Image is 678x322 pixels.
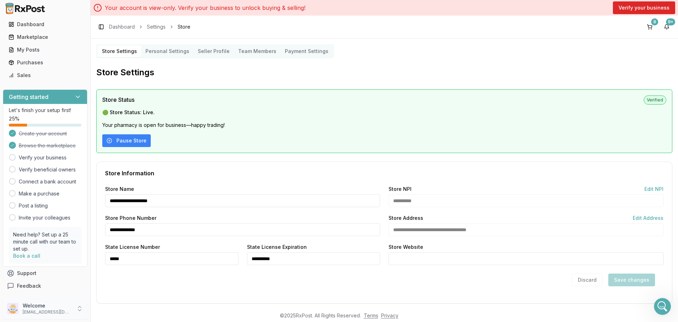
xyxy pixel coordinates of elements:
span: Create your account [19,130,67,137]
a: Book a call [13,253,40,259]
p: Hi [PERSON_NAME] [14,50,127,62]
a: Post a listing [19,202,48,209]
p: Need help? Set up a 25 minute call with our team to set up. [13,231,77,252]
p: 🟢 Store Status: Live. [102,109,666,116]
a: Marketplace [6,31,85,43]
img: logo [14,13,55,24]
a: Make a purchase [19,190,59,197]
a: Purchases [6,56,85,69]
a: Settings [147,23,166,30]
label: Store Name [105,187,134,192]
div: [PERSON_NAME] [31,107,73,114]
img: Profile image for Manuel [15,100,29,114]
a: Privacy [381,312,398,318]
a: Dashboard [109,23,135,30]
button: Sales [3,70,87,81]
button: Help [94,221,142,249]
a: Sales [6,69,85,82]
span: Hello are you trying to place an order and it is not submitting? [31,100,186,106]
button: Dashboard [3,19,87,30]
span: Store Status [102,95,134,104]
a: My Posts [6,43,85,56]
button: View status page [15,181,127,195]
a: Invite your colleagues [19,214,70,221]
span: Verified [644,95,666,105]
div: Profile image for ManuelHello are you trying to place an order and it is not submitting?[PERSON_N... [7,94,134,120]
span: Search for help [15,130,57,138]
button: Marketplace [3,31,87,43]
div: Recent messageProfile image for ManuelHello are you trying to place an order and it is not submit... [7,83,134,120]
img: RxPost Logo [3,3,48,14]
p: Your account is view-only. Verify your business to unlock buying & selling! [105,4,305,12]
span: Home [16,238,31,243]
span: Store [178,23,190,30]
p: [EMAIL_ADDRESS][DOMAIN_NAME] [23,309,72,315]
label: Store Address [389,216,423,221]
img: Profile image for Amantha [83,11,97,25]
button: Store Settings [98,46,141,57]
p: Welcome [23,302,72,309]
div: Purchases [8,59,82,66]
button: 9+ [661,21,672,33]
span: Messages [59,238,83,243]
div: Recent message [15,89,127,96]
label: State License Number [105,245,160,250]
button: Verify your business [613,1,675,14]
span: 25 % [9,115,19,122]
h3: Getting started [9,93,48,101]
a: Terms [364,312,378,318]
button: Pause Store [102,134,151,147]
button: 8 [644,21,655,33]
span: Help [112,238,123,243]
img: Profile image for Manuel [96,11,110,25]
p: Let's finish your setup first! [9,107,81,114]
button: Feedback [3,280,87,292]
div: Store Information [105,170,663,176]
div: Close [122,11,134,24]
label: Store Phone Number [105,216,156,221]
h2: Store Settings [96,67,672,78]
label: Store Website [389,245,423,250]
button: My Posts [3,44,87,55]
iframe: Intercom live chat [654,298,671,315]
p: Your pharmacy is open for business—happy trading! [102,122,666,129]
button: Search for help [10,127,131,141]
div: My Posts [8,46,82,53]
div: • 19m ago [74,107,99,114]
img: User avatar [7,303,18,314]
button: Personal Settings [141,46,194,57]
button: Team Members [234,46,281,57]
span: Browse the marketplace [19,142,76,149]
a: Connect a bank account [19,178,76,185]
button: Support [3,267,87,280]
label: Store NPI [389,187,412,192]
div: Dashboard [8,21,82,28]
div: All services are online [15,171,127,178]
button: Seller Profile [194,46,234,57]
p: How can we help? [14,62,127,74]
div: Sales [8,72,82,79]
div: 9+ [666,18,675,25]
a: Dashboard [6,18,85,31]
a: Verify your business [19,154,67,161]
div: Marketplace [8,34,82,41]
button: Payment Settings [281,46,333,57]
button: Messages [47,221,94,249]
a: Verify beneficial owners [19,166,76,173]
nav: breadcrumb [109,23,190,30]
div: 8 [651,18,658,25]
span: Feedback [17,282,41,289]
button: Purchases [3,57,87,68]
label: State License Expiration [247,245,307,250]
